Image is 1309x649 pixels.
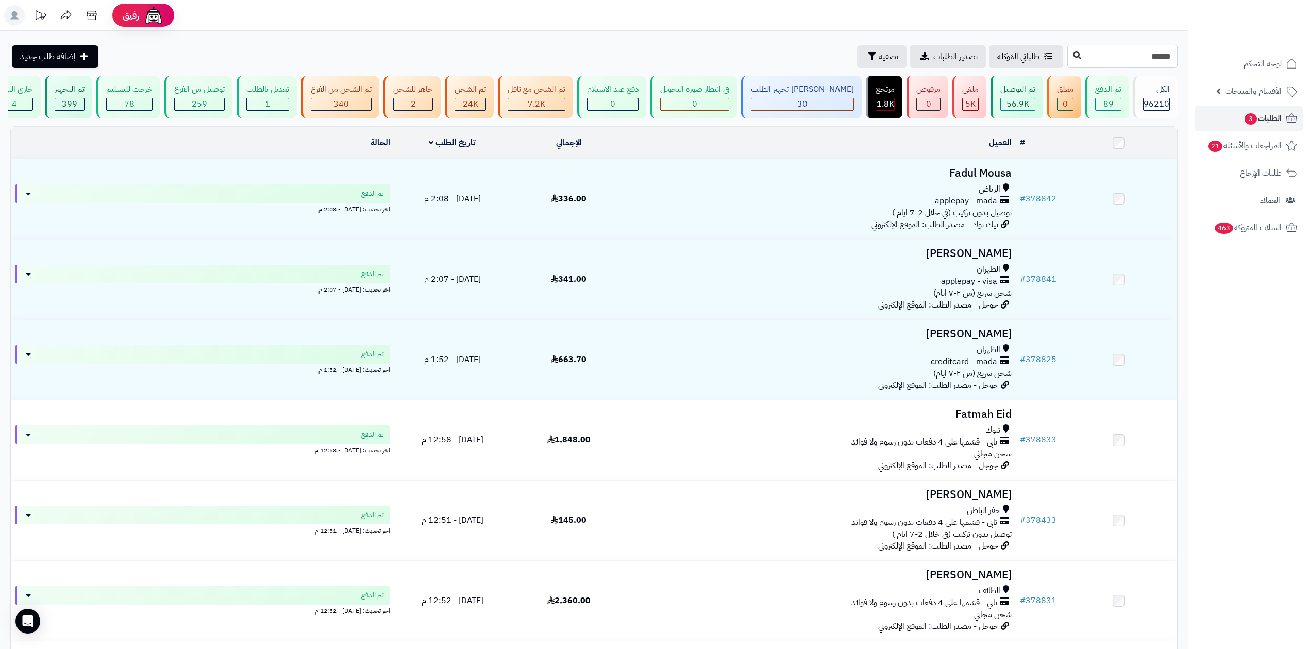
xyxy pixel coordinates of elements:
[977,344,1000,356] span: الظهران
[429,136,476,149] a: تاريخ الطلب
[941,276,997,287] span: applepay - visa
[508,83,565,95] div: تم الشحن مع ناقل
[1144,98,1169,110] span: 96210
[1020,193,1026,205] span: #
[1195,133,1303,158] a: المراجعات والأسئلة21
[443,76,496,118] a: تم الشحن 24K
[393,83,433,95] div: جاهز للشحن
[1195,161,1303,185] a: طلبات الإرجاع
[361,189,384,199] span: تم الدفع
[857,45,907,68] button: تصفية
[879,50,898,63] span: تصفية
[1103,98,1114,110] span: 89
[1020,193,1056,205] a: #378842
[12,45,98,68] a: إضافة طلب جديد
[587,83,639,95] div: دفع عند الاستلام
[751,83,854,95] div: [PERSON_NAME] تجهيز الطلب
[916,83,941,95] div: مرفوض
[1020,273,1026,285] span: #
[547,434,591,446] span: 1,848.00
[631,328,1012,340] h3: [PERSON_NAME]
[1195,106,1303,131] a: الطلبات3
[1207,139,1282,153] span: المراجعات والأسئلة
[878,299,998,311] span: جوجل - مصدر الطلب: الموقع الإلكتروني
[27,5,53,28] a: تحديثات المنصة
[631,569,1012,581] h3: [PERSON_NAME]
[311,83,372,95] div: تم الشحن من الفرع
[1260,193,1280,208] span: العملاء
[989,45,1063,68] a: طلباتي المُوكلة
[15,605,390,616] div: اخر تحديث: [DATE] - 12:52 م
[1020,594,1056,607] a: #378831
[15,203,390,214] div: اخر تحديث: [DATE] - 2:08 م
[422,594,483,607] span: [DATE] - 12:52 م
[94,76,162,118] a: خرجت للتسليم 78
[935,195,997,207] span: applepay - mada
[851,517,997,528] span: تابي - قسّمها على 4 دفعات بدون رسوم ولا فوائد
[1020,434,1026,446] span: #
[361,430,384,440] span: تم الدفع
[1095,83,1121,95] div: تم الدفع
[361,510,384,520] span: تم الدفع
[931,356,997,368] span: creditcard - mada
[974,448,1012,460] span: شحن مجاني
[1143,83,1170,95] div: الكل
[892,207,1012,219] span: توصيل بدون تركيب (في خلال 2-7 ايام )
[311,98,371,110] div: 340
[422,514,483,526] span: [DATE] - 12:51 م
[851,597,997,609] span: تابي - قسّمها على 4 دفعات بدون رسوم ولا فوائد
[1057,83,1073,95] div: معلق
[15,364,390,374] div: اخر تحديث: [DATE] - 1:52 م
[871,218,998,231] span: تيك توك - مصدر الطلب: الموقع الإلكتروني
[878,379,998,391] span: جوجل - مصدر الطلب: الموقع الإلكتروني
[247,98,289,110] div: 1
[892,528,1012,540] span: توصيل بدون تركيب (في خلال 2-7 ايام )
[422,434,483,446] span: [DATE] - 12:58 م
[631,408,1012,420] h3: Fatmah Eid
[455,83,486,95] div: تم الشحن
[965,98,976,110] span: 5K
[1208,141,1222,152] span: 21
[1214,220,1282,235] span: السلات المتروكة
[851,436,997,448] span: تابي - قسّمها على 4 دفعات بدون رسوم ولا فوائد
[1006,98,1029,110] span: 56.9K
[864,76,904,118] a: مرتجع 1.8K
[631,248,1012,260] h3: [PERSON_NAME]
[575,76,648,118] a: دفع عند الاستلام 0
[917,98,940,110] div: 0
[1020,353,1056,366] a: #378825
[1083,76,1131,118] a: تم الدفع 89
[361,269,384,279] span: تم الدفع
[986,424,1000,436] span: تبوك
[551,353,586,366] span: 663.70
[106,83,153,95] div: خرجت للتسليم
[123,9,139,22] span: رفيق
[1195,215,1303,240] a: السلات المتروكة463
[979,585,1000,597] span: الطائف
[192,98,207,110] span: 259
[933,287,1012,299] span: شحن سريع (من ٢-٧ ايام)
[1020,353,1026,366] span: #
[1195,52,1303,76] a: لوحة التحكم
[1020,594,1026,607] span: #
[1000,83,1035,95] div: تم التوصيل
[1225,84,1282,98] span: الأقسام والمنتجات
[424,193,481,205] span: [DATE] - 2:08 م
[933,367,1012,380] span: شحن سريع (من ٢-٧ ايام)
[1001,98,1035,110] div: 56935
[547,594,591,607] span: 2,360.00
[1020,273,1056,285] a: #378841
[551,514,586,526] span: 145.00
[977,264,1000,276] span: الظهران
[394,98,432,110] div: 2
[1244,111,1282,126] span: الطلبات
[974,608,1012,621] span: شحن مجاني
[162,76,234,118] a: توصيل من الفرع 259
[463,98,478,110] span: 24K
[876,83,895,95] div: مرتجع
[1045,76,1083,118] a: معلق 0
[15,444,390,455] div: اخر تحديث: [DATE] - 12:58 م
[692,98,697,110] span: 0
[876,98,894,110] div: 1836
[1240,166,1282,180] span: طلبات الإرجاع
